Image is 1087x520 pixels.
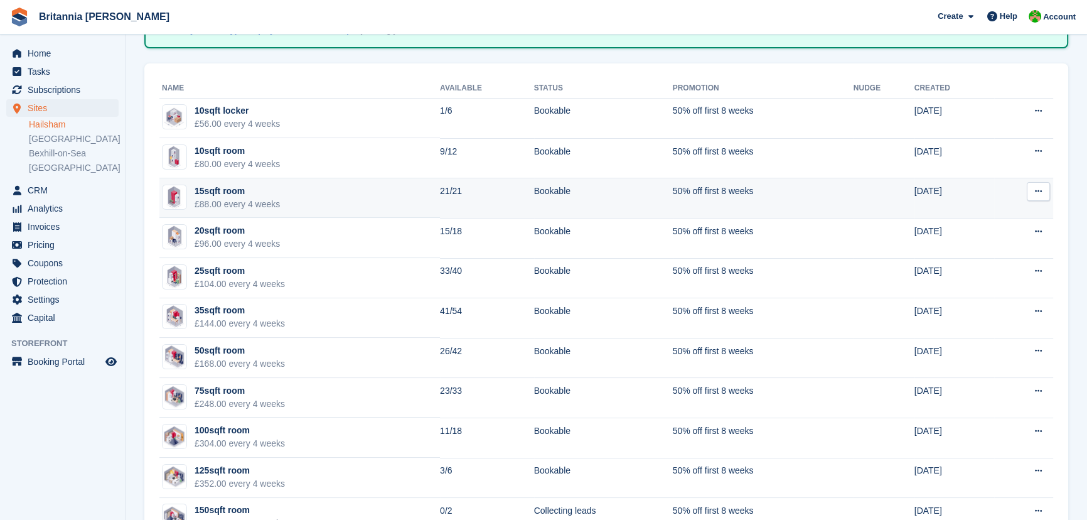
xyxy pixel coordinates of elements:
a: menu [6,291,119,308]
div: 15sqft room [195,185,280,198]
td: 50% off first 8 weeks [673,418,854,458]
div: £96.00 every 4 weeks [195,237,280,251]
a: menu [6,309,119,327]
div: £248.00 every 4 weeks [195,398,285,411]
div: 20sqft room [195,224,280,237]
div: 150sqft room [195,504,285,517]
th: Status [534,79,673,99]
div: £56.00 every 4 weeks [195,117,280,131]
td: [DATE] [914,258,995,298]
span: Coupons [28,254,103,272]
td: 41/54 [440,298,534,339]
a: [GEOGRAPHIC_DATA] [29,133,119,145]
td: Bookable [534,258,673,298]
span: Home [28,45,103,62]
a: menu [6,63,119,80]
div: 10sqft room [195,144,280,158]
td: 50% off first 8 weeks [673,258,854,298]
a: menu [6,353,119,371]
span: Storefront [11,337,125,350]
td: 3/6 [440,458,534,498]
a: Preview store [104,354,119,369]
td: [DATE] [914,218,995,258]
td: 21/21 [440,178,534,219]
span: CRM [28,181,103,199]
td: Bookable [534,338,673,378]
td: 1/6 [440,98,534,138]
span: Booking Portal [28,353,103,371]
td: 33/40 [440,258,534,298]
a: menu [6,200,119,217]
a: menu [6,236,119,254]
th: Name [159,79,440,99]
td: 50% off first 8 weeks [673,178,854,219]
img: stora-icon-8386f47178a22dfd0bd8f6a31ec36ba5ce8667c1dd55bd0f319d3a0aa187defe.svg [10,8,29,26]
th: Promotion [673,79,854,99]
td: Bookable [534,138,673,178]
span: Tasks [28,63,103,80]
img: 10FT-High.png [166,144,183,170]
a: menu [6,45,119,62]
span: Settings [28,291,103,308]
span: Pricing [28,236,103,254]
span: Capital [28,309,103,327]
td: 50% off first 8 weeks [673,98,854,138]
div: 10sqft locker [195,104,280,117]
div: £304.00 every 4 weeks [195,437,285,450]
td: 23/33 [440,378,534,418]
div: £88.00 every 4 weeks [195,198,280,211]
img: Wendy Thorp [1029,10,1041,23]
div: £168.00 every 4 weeks [195,357,285,371]
img: 100FT.png [163,425,186,448]
img: 35FT.png [164,304,186,329]
span: Sites [28,99,103,117]
th: Available [440,79,534,99]
span: Account [1043,11,1076,23]
div: 125sqft room [195,464,285,477]
div: 35sqft room [195,304,285,317]
div: 50sqft room [195,344,285,357]
td: [DATE] [914,178,995,219]
td: Bookable [534,178,673,219]
td: [DATE] [914,418,995,458]
td: 50% off first 8 weeks [673,298,854,339]
th: Nudge [854,79,914,99]
td: Bookable [534,98,673,138]
td: 50% off first 8 weeks [673,378,854,418]
a: menu [6,99,119,117]
td: Bookable [534,378,673,418]
td: [DATE] [914,138,995,178]
span: Help [1000,10,1017,23]
div: £104.00 every 4 weeks [195,278,285,291]
td: Bookable [534,298,673,339]
td: 11/18 [440,418,534,458]
td: 50% off first 8 weeks [673,338,854,378]
span: Create [938,10,963,23]
img: 20FT.png [165,224,185,249]
div: £352.00 every 4 weeks [195,477,285,490]
img: 125FT.png [163,465,186,488]
a: Hailsham [29,119,119,131]
span: Subscriptions [28,81,103,99]
span: Analytics [28,200,103,217]
td: [DATE] [914,458,995,498]
td: 50% off first 8 weeks [673,138,854,178]
td: [DATE] [914,338,995,378]
a: Britannia [PERSON_NAME] [34,6,174,27]
div: 75sqft room [195,384,285,398]
td: 26/42 [440,338,534,378]
td: 9/12 [440,138,534,178]
a: [GEOGRAPHIC_DATA] [29,162,119,174]
td: Bookable [534,458,673,498]
span: Protection [28,273,103,290]
td: [DATE] [914,378,995,418]
a: menu [6,218,119,236]
td: [DATE] [914,98,995,138]
td: Bookable [534,418,673,458]
td: Bookable [534,218,673,258]
a: menu [6,273,119,290]
a: Bexhill-on-Sea [29,148,119,160]
div: £80.00 every 4 weeks [195,158,280,171]
div: 100sqft room [195,424,285,437]
td: 15/18 [440,218,534,258]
